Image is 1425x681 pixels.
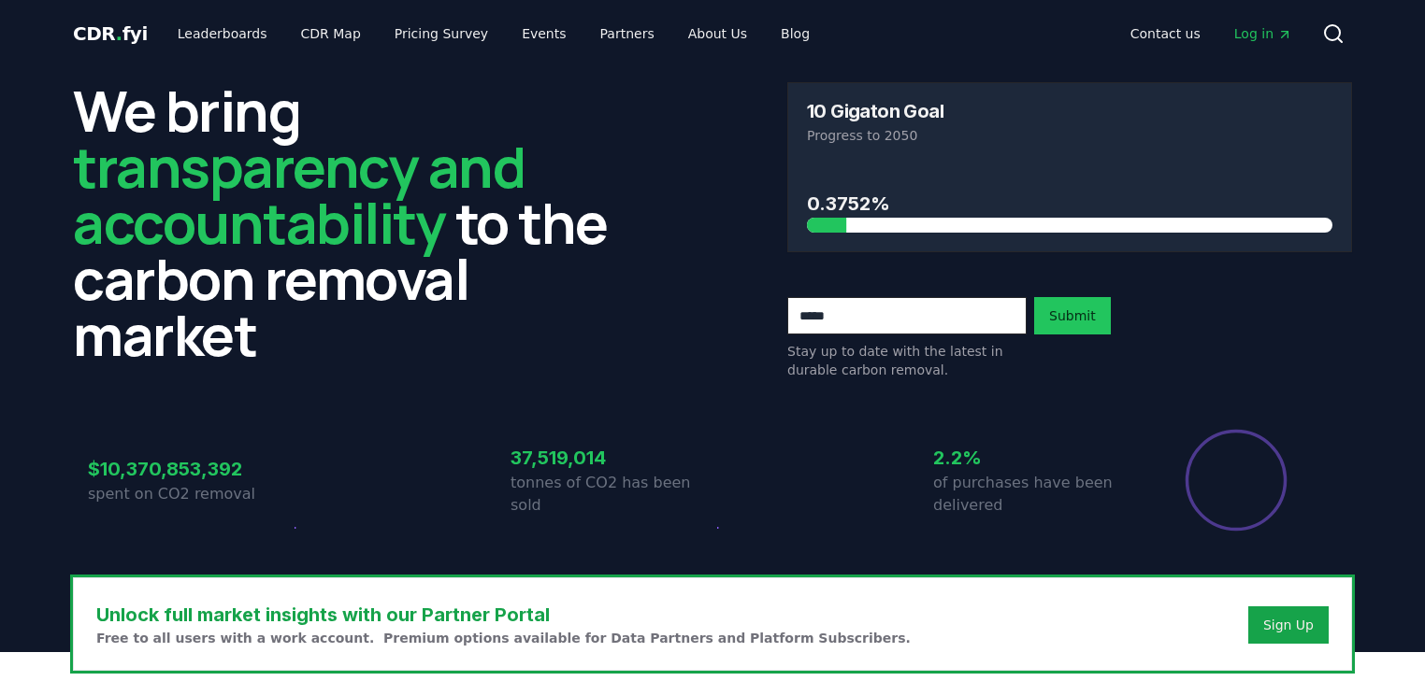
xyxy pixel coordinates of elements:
[1116,17,1307,50] nav: Main
[933,444,1135,472] h3: 2.2%
[73,82,638,362] h2: We bring to the carbon removal market
[507,17,581,50] a: Events
[585,17,669,50] a: Partners
[787,342,1027,379] p: Stay up to date with the latest in durable carbon removal.
[88,455,290,483] h3: $10,370,853,392
[163,17,282,50] a: Leaderboards
[73,22,148,45] span: CDR fyi
[511,472,712,517] p: tonnes of CO2 has been sold
[73,21,148,47] a: CDR.fyi
[1248,606,1329,644] button: Sign Up
[807,126,1332,145] p: Progress to 2050
[96,629,911,647] p: Free to all users with a work account. Premium options available for Data Partners and Platform S...
[1184,428,1288,532] div: Percentage of sales delivered
[1234,24,1292,43] span: Log in
[1219,17,1307,50] a: Log in
[286,17,376,50] a: CDR Map
[88,483,290,505] p: spent on CO2 removal
[807,190,1332,218] h3: 0.3752%
[766,17,825,50] a: Blog
[73,128,525,261] span: transparency and accountability
[511,444,712,472] h3: 37,519,014
[380,17,503,50] a: Pricing Survey
[1034,297,1111,334] button: Submit
[116,22,122,45] span: .
[673,17,762,50] a: About Us
[163,17,825,50] nav: Main
[1116,17,1216,50] a: Contact us
[807,102,943,121] h3: 10 Gigaton Goal
[933,472,1135,517] p: of purchases have been delivered
[96,601,911,629] h3: Unlock full market insights with our Partner Portal
[1263,616,1314,634] a: Sign Up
